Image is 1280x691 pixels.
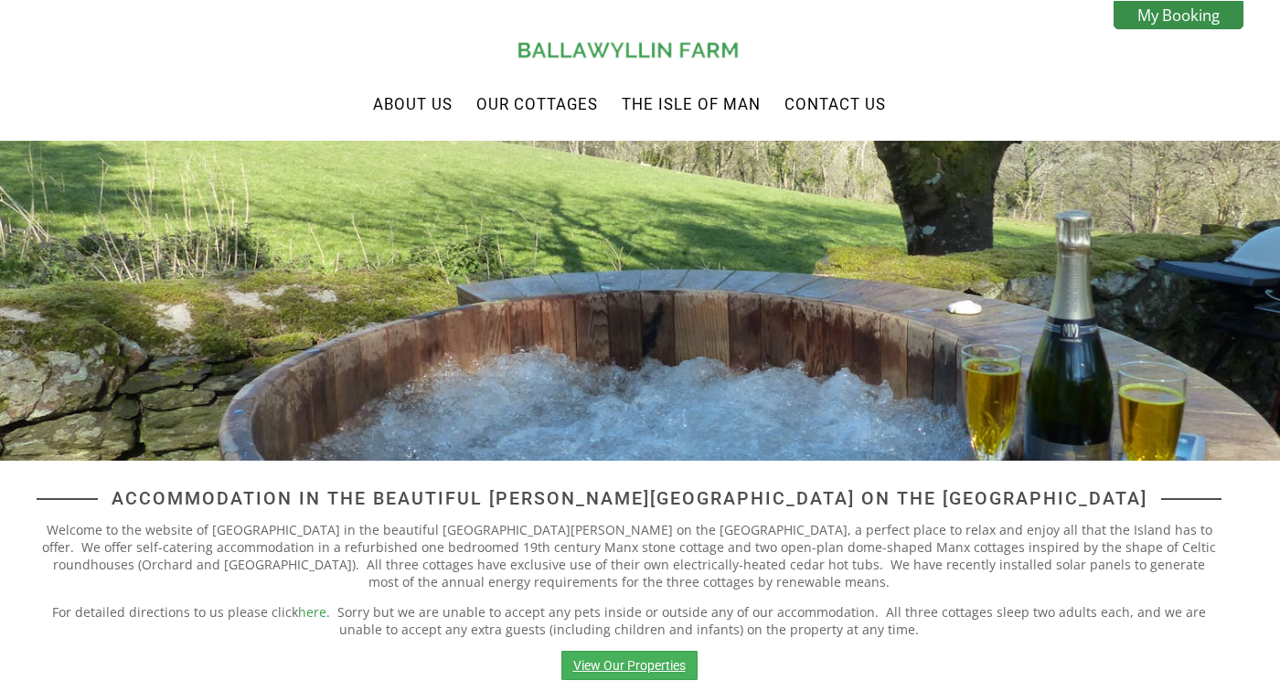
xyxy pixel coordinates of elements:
[298,603,326,621] a: here
[1114,1,1243,29] a: My Booking
[515,37,743,63] img: Ballawyllin Farm
[373,95,453,113] a: About Us
[476,95,598,113] a: Our Cottages
[561,651,698,680] a: View Our Properties
[37,521,1221,590] p: Welcome to the website of [GEOGRAPHIC_DATA] in the beautiful [GEOGRAPHIC_DATA][PERSON_NAME] on th...
[37,603,1221,638] p: For detailed directions to us please click . Sorry but we are unable to accept any pets inside or...
[784,95,886,113] a: Contact Us
[98,488,1161,509] span: Accommodation in the beautiful [PERSON_NAME][GEOGRAPHIC_DATA] on the [GEOGRAPHIC_DATA]
[622,95,761,113] a: The Isle of Man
